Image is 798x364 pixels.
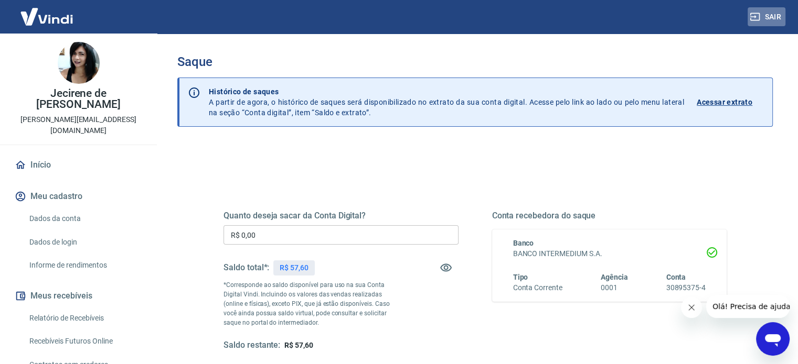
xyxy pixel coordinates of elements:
[706,295,790,318] iframe: Mensagem da empresa
[13,185,144,208] button: Meu cadastro
[224,340,280,351] h5: Saldo restante:
[513,248,706,259] h6: BANCO INTERMEDIUM S.A.
[513,239,534,247] span: Banco
[601,273,628,281] span: Agência
[209,86,684,97] p: Histórico de saques
[13,1,81,32] img: Vindi
[224,280,400,327] p: *Corresponde ao saldo disponível para uso na sua Conta Digital Vindi. Incluindo os valores das ve...
[8,114,148,136] p: [PERSON_NAME][EMAIL_ADDRESS][DOMAIN_NAME]
[224,211,459,221] h5: Quanto deseja sacar da Conta Digital?
[666,282,706,293] h6: 30895375-4
[756,322,790,356] iframe: Botão para abrir a janela de mensagens
[697,97,752,107] p: Acessar extrato
[601,282,628,293] h6: 0001
[224,262,269,273] h5: Saldo total*:
[748,7,785,27] button: Sair
[13,153,144,177] a: Início
[25,208,144,229] a: Dados da conta
[681,297,702,318] iframe: Fechar mensagem
[25,330,144,352] a: Recebíveis Futuros Online
[58,42,100,84] img: 8a25dd32-0abc-43eb-b9c7-78cfe03869c8.jpeg
[25,307,144,329] a: Relatório de Recebíveis
[492,211,727,221] h5: Conta recebedora do saque
[513,282,562,293] h6: Conta Corrente
[177,54,773,69] h3: Saque
[697,86,764,118] a: Acessar extrato
[25,231,144,253] a: Dados de login
[6,7,88,16] span: Olá! Precisa de ajuda?
[25,255,144,276] a: Informe de rendimentos
[284,341,313,349] span: R$ 57,60
[8,88,148,110] p: Jecirene de [PERSON_NAME]
[13,284,144,307] button: Meus recebíveis
[513,273,528,281] span: Tipo
[280,262,308,273] p: R$ 57,60
[666,273,686,281] span: Conta
[209,86,684,118] p: A partir de agora, o histórico de saques será disponibilizado no extrato da sua conta digital. Ac...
